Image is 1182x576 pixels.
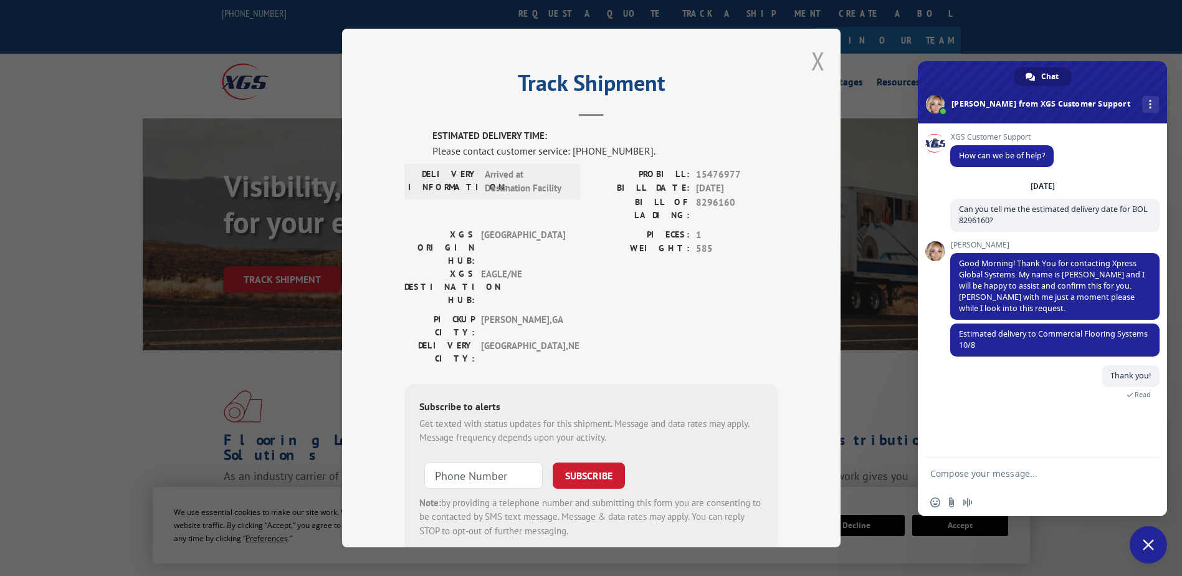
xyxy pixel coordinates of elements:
span: Insert an emoji [930,497,940,507]
span: Can you tell me the estimated delivery date for BOL 8296160? [959,204,1148,226]
span: [GEOGRAPHIC_DATA] [481,228,565,267]
span: [GEOGRAPHIC_DATA] , NE [481,339,565,365]
label: DELIVERY CITY: [404,339,475,365]
span: Send a file [946,497,956,507]
span: EAGLE/NE [481,267,565,307]
div: More channels [1142,96,1159,113]
label: ESTIMATED DELIVERY TIME: [432,129,778,143]
span: Estimated delivery to Commercial Flooring Systems 10/8 [959,329,1148,350]
label: PIECES: [591,228,690,242]
span: Chat [1041,67,1059,86]
textarea: Compose your message... [930,468,1127,479]
span: How can we be of help? [959,150,1045,161]
div: Subscribe to alerts [419,399,763,417]
label: PROBILL: [591,168,690,182]
span: 8296160 [696,196,778,222]
input: Phone Number [424,463,543,489]
div: [DATE] [1031,183,1055,190]
div: Get texted with status updates for this shipment. Message and data rates may apply. Message frequ... [419,417,763,445]
button: SUBSCRIBE [553,463,625,489]
span: [DATE] [696,181,778,196]
span: Good Morning! Thank You for contacting Xpress Global Systems. My name is [PERSON_NAME] and I will... [959,258,1145,314]
div: Chat [1014,67,1071,86]
span: XGS Customer Support [950,133,1054,142]
label: PICKUP CITY: [404,313,475,339]
span: 15476977 [696,168,778,182]
span: [PERSON_NAME] [950,241,1160,249]
button: Close modal [811,44,825,77]
span: 1 [696,228,778,242]
div: by providing a telephone number and submitting this form you are consenting to be contacted by SM... [419,496,763,539]
h2: Track Shipment [404,74,778,98]
label: WEIGHT: [591,242,690,256]
div: Please contact customer service: [PHONE_NUMBER]. [432,143,778,158]
label: XGS DESTINATION HUB: [404,267,475,307]
label: BILL OF LADING: [591,196,690,222]
span: [PERSON_NAME] , GA [481,313,565,339]
span: 585 [696,242,778,256]
label: DELIVERY INFORMATION: [408,168,479,196]
label: XGS ORIGIN HUB: [404,228,475,267]
div: Close chat [1130,526,1167,564]
span: Arrived at Destination Facility [485,168,569,196]
span: Audio message [963,497,973,507]
span: Thank you! [1110,370,1151,381]
strong: Note: [419,497,441,509]
label: BILL DATE: [591,181,690,196]
span: Read [1135,390,1151,399]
